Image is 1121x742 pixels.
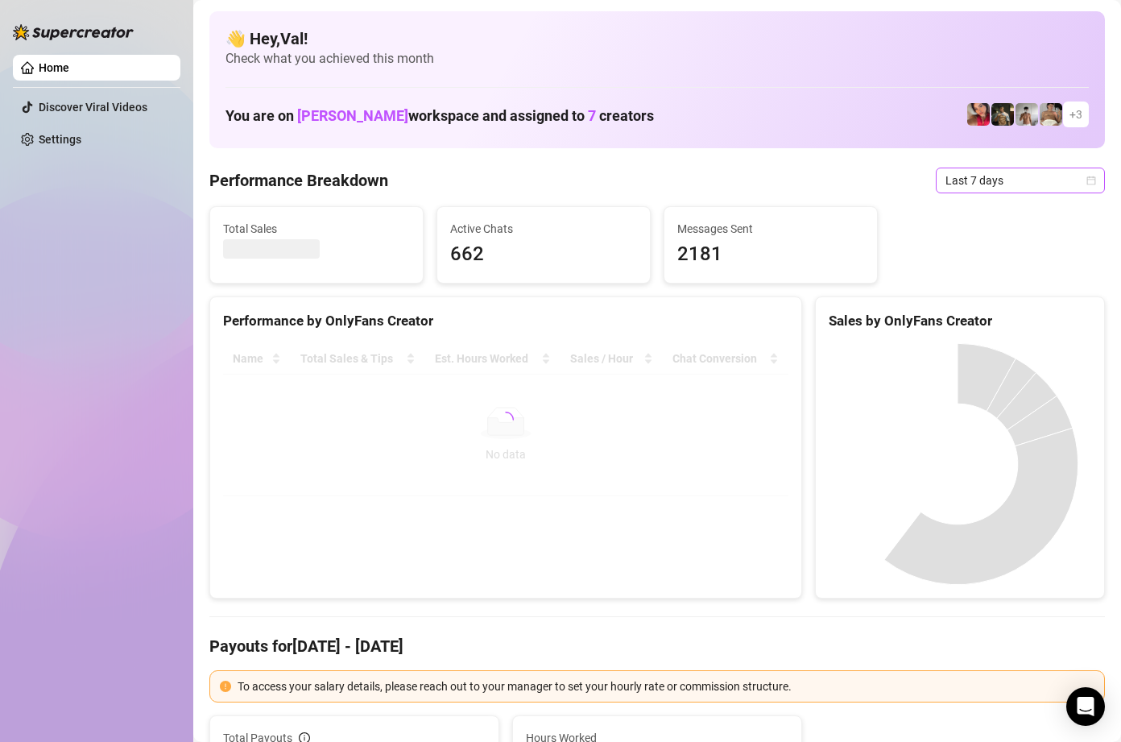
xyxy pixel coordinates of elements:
span: Active Chats [450,220,637,238]
a: Settings [39,133,81,146]
span: Messages Sent [677,220,864,238]
span: [PERSON_NAME] [297,107,408,124]
img: Vanessa [967,103,990,126]
span: Total Sales [223,220,410,238]
div: To access your salary details, please reach out to your manager to set your hourly rate or commis... [238,678,1094,695]
span: Last 7 days [945,168,1095,193]
span: exclamation-circle [220,681,231,692]
div: Open Intercom Messenger [1066,687,1105,726]
span: Check what you achieved this month [225,50,1089,68]
h4: 👋 Hey, Val ! [225,27,1089,50]
img: Tony [991,103,1014,126]
span: + 3 [1069,106,1082,123]
div: Sales by OnlyFans Creator [829,310,1091,332]
span: calendar [1086,176,1096,185]
img: logo-BBDzfeDw.svg [13,24,134,40]
span: 2181 [677,239,864,270]
img: aussieboy_j [1016,103,1038,126]
h4: Performance Breakdown [209,169,388,192]
div: Performance by OnlyFans Creator [223,310,788,332]
h1: You are on workspace and assigned to creators [225,107,654,125]
h4: Payouts for [DATE] - [DATE] [209,635,1105,657]
a: Home [39,61,69,74]
span: 662 [450,239,637,270]
img: Aussieboy_jfree [1040,103,1062,126]
a: Discover Viral Videos [39,101,147,114]
span: loading [494,408,517,431]
span: 7 [588,107,596,124]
